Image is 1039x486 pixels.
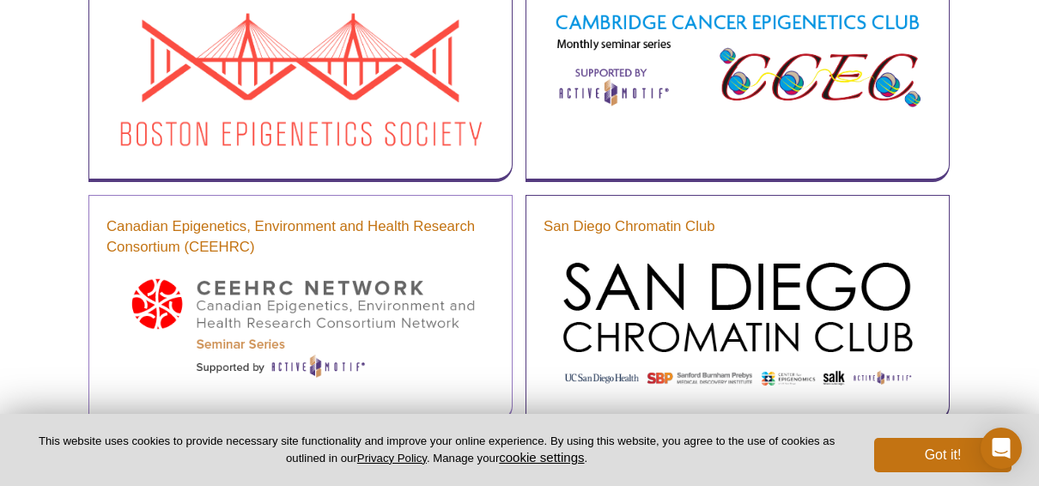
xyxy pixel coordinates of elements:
[981,428,1022,469] div: Open Intercom Messenger
[106,3,495,157] img: Boston Epigenetic Society (BES) Seminar Series
[544,250,932,398] img: San Diego Chromatin Club Seminar Series
[27,434,846,466] p: This website uses cookies to provide necessary site functionality and improve your online experie...
[544,3,932,115] img: Cambridge Cancer Epigenetics Club Seminar Series
[874,438,1012,472] button: Got it!
[106,270,495,382] img: Canadian Epigenetics, Environment and Health Research Consortium (CEEHRC) Seminar Series
[499,450,584,465] button: cookie settings
[106,216,495,258] a: Canadian Epigenetics, Environment and Health Research Consortium (CEEHRC)
[544,216,715,237] a: San Diego Chromatin Club
[357,452,427,465] a: Privacy Policy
